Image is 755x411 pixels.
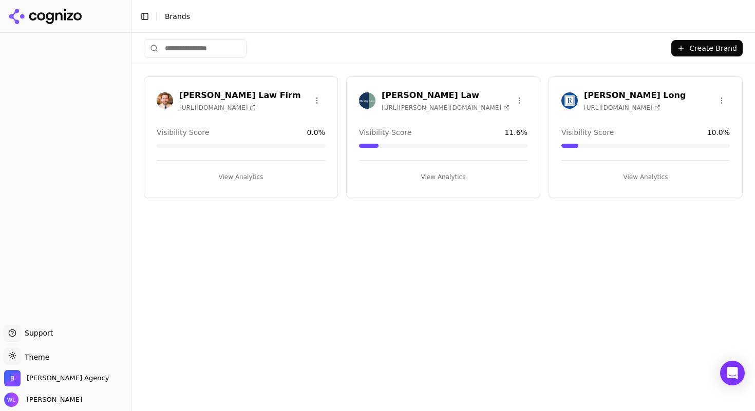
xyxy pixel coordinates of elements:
h3: [PERSON_NAME] Law Firm [179,89,301,102]
button: Create Brand [671,40,743,56]
button: View Analytics [561,169,730,185]
button: Open organization switcher [4,370,109,386]
img: Wendy Lindars [4,393,18,407]
img: Regan Zambri Long [561,92,578,109]
span: 10.0 % [707,127,730,138]
span: Bob Agency [27,374,109,383]
h3: [PERSON_NAME] Law [382,89,509,102]
span: 0.0 % [307,127,325,138]
button: Open user button [4,393,82,407]
span: Visibility Score [359,127,411,138]
nav: breadcrumb [165,11,726,22]
span: Theme [21,353,49,361]
h3: [PERSON_NAME] Long [584,89,686,102]
span: [URL][PERSON_NAME][DOMAIN_NAME] [382,104,509,112]
div: Open Intercom Messenger [720,361,745,385]
button: View Analytics [157,169,325,185]
span: [PERSON_NAME] [23,395,82,404]
span: Support [21,328,53,338]
span: 11.6 % [505,127,527,138]
span: Visibility Score [561,127,614,138]
img: Giddens Law Firm [157,92,173,109]
span: [URL][DOMAIN_NAME] [584,104,660,112]
button: View Analytics [359,169,527,185]
span: [URL][DOMAIN_NAME] [179,104,256,112]
span: Brands [165,12,190,21]
span: Visibility Score [157,127,209,138]
img: Munley Law [359,92,375,109]
img: Bob Agency [4,370,21,386]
